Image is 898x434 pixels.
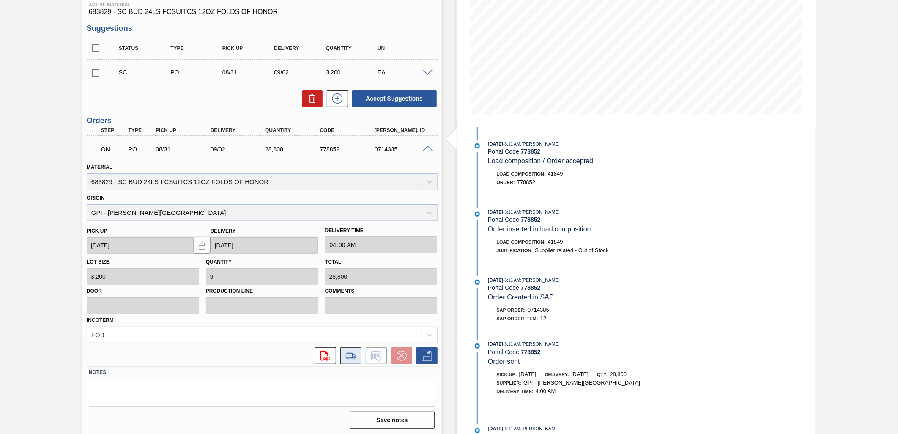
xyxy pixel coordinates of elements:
img: atual [475,280,480,285]
div: Portal Code: [488,148,689,155]
div: Portal Code: [488,349,689,355]
div: Delivery [272,45,330,51]
label: Delivery Time [325,225,438,237]
span: 28,800 [610,371,627,377]
p: ON [101,146,126,153]
span: 41849 [548,239,563,245]
h3: Orders [87,116,438,125]
div: [PERSON_NAME]. ID [372,127,434,133]
label: Incoterm [87,317,114,323]
div: Go to Load Composition [336,347,361,364]
div: Type [126,127,155,133]
img: atual [475,343,480,349]
span: Load Composition : [497,171,546,176]
input: mm/dd/yyyy [87,237,194,254]
span: : [PERSON_NAME] [520,209,560,214]
span: - 6:11 AM [504,278,520,283]
div: Step [99,127,128,133]
div: 28,800 [263,146,325,153]
strong: 778852 [521,284,541,291]
span: Load composition / Order accepted [488,157,593,165]
span: GPI - [PERSON_NAME][GEOGRAPHIC_DATA] [523,379,640,386]
div: UN [375,45,434,51]
span: 778852 [517,179,535,185]
span: SAP Order: [497,308,526,313]
label: Pick up [87,228,107,234]
span: : [PERSON_NAME] [520,341,560,346]
span: 683829 - SC BUD 24LS FCSUITCS 12OZ FOLDS OF HONOR [89,8,435,16]
span: Order Created in SAP [488,294,554,301]
div: 08/31/2025 [153,146,215,153]
div: 3,200 [324,69,382,76]
label: Delivery [211,228,236,234]
span: 41849 [548,170,563,177]
div: 778852 [318,146,380,153]
div: Quantity [324,45,382,51]
div: Accept Suggestions [348,89,438,108]
strong: 778852 [521,216,541,223]
span: : [PERSON_NAME] [520,277,560,283]
label: Origin [87,195,105,201]
span: - 6:11 AM [504,142,520,146]
span: SAP Order Item: [497,316,538,321]
span: Supplier: [497,380,522,385]
span: Order inserted in load composition [488,225,591,233]
label: Quantity [206,259,232,265]
span: [DATE] [488,209,503,214]
span: 12 [540,315,546,321]
div: Cancel Order [387,347,412,364]
span: [DATE] [519,371,537,377]
span: Order : [497,180,515,185]
div: Portal Code: [488,284,689,291]
div: 0714385 [372,146,434,153]
div: Delete Suggestions [298,90,323,107]
span: [DATE] [488,426,503,431]
span: Delivery: [545,372,569,377]
label: Total [325,259,342,265]
div: Purchase order [168,69,227,76]
div: Purchase order [126,146,155,153]
div: Delivery [208,127,270,133]
span: [DATE] [488,141,503,146]
input: mm/dd/yyyy [211,237,318,254]
div: Type [168,45,227,51]
div: FOB [91,331,104,338]
button: locked [194,237,211,254]
button: Save notes [350,412,435,429]
span: Qty: [597,372,608,377]
button: Accept Suggestions [352,90,437,107]
span: Active Material [89,2,435,7]
h3: Suggestions [87,24,438,33]
span: Supplier related - Out of Stock [535,247,608,253]
span: Pick up: [497,372,517,377]
div: New suggestion [323,90,348,107]
img: locked [197,240,207,250]
div: 09/02/2025 [208,146,270,153]
span: 4:00 AM [536,388,556,394]
span: : [PERSON_NAME] [520,141,560,146]
strong: 778852 [521,148,541,155]
span: Delivery Time : [497,389,534,394]
div: Pick up [153,127,215,133]
span: - 6:11 AM [504,342,520,346]
label: Door [87,285,199,297]
div: Suggestion Created [117,69,175,76]
img: atual [475,143,480,148]
strong: 778852 [521,349,541,355]
span: [DATE] [488,341,503,346]
div: Quantity [263,127,325,133]
span: [DATE] [488,277,503,283]
div: Open PDF file [311,347,336,364]
div: Portal Code: [488,216,689,223]
div: Status [117,45,175,51]
label: Material [87,164,112,170]
img: atual [475,212,480,217]
div: Pick up [220,45,279,51]
div: 09/02/2025 [272,69,330,76]
label: Comments [325,285,438,297]
div: EA [375,69,434,76]
div: Negotiating Order [99,140,128,159]
label: Notes [89,366,435,379]
span: Load Composition : [497,239,546,244]
label: Production Line [206,285,318,297]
